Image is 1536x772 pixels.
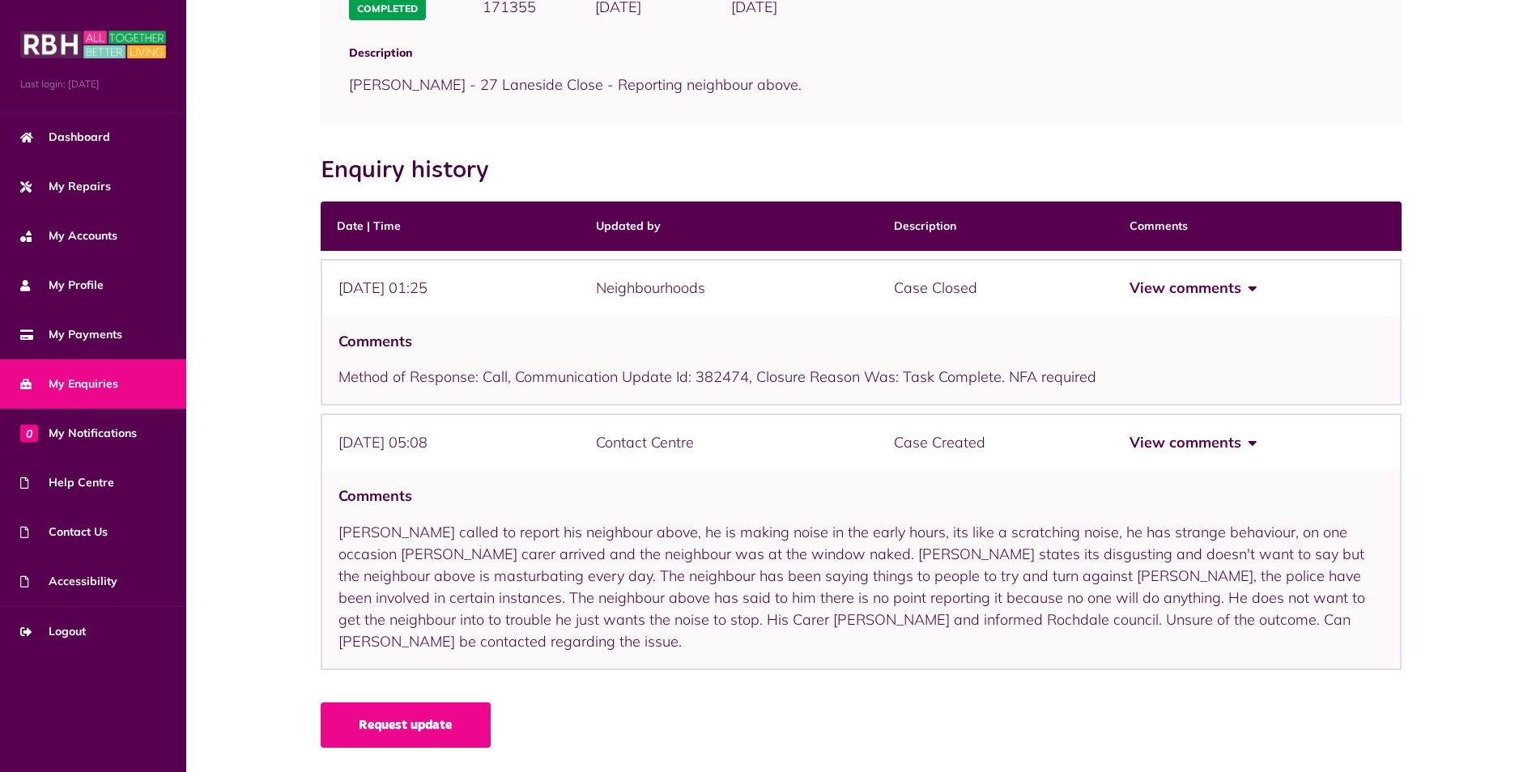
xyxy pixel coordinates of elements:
div: Method of Response: Call, Communication Update Id: 382474, Closure Reason Was: Task Complete. NFA... [321,316,1402,406]
th: Description [878,201,1113,251]
th: Updated by [580,201,878,251]
th: Date | Time [321,201,580,251]
h4: Comments [338,333,1385,350]
div: Neighbourhoods [580,259,878,318]
span: Last login: [DATE] [20,77,166,91]
span: My Accounts [20,227,117,244]
span: My Enquiries [20,375,118,392]
span: 0 [20,424,38,442]
div: Case Closed [878,259,1113,318]
span: Accessibility [20,573,117,590]
div: Contact Centre [580,414,878,473]
div: [DATE] 05:08 [321,414,580,473]
span: Dashboard [20,129,110,146]
button: View comments [1130,431,1255,455]
span: Help Centre [20,474,114,491]
span: My Notifications [20,425,137,442]
span: Contact Us [20,524,108,541]
span: Description [349,45,1374,62]
h2: Enquiry history [321,156,505,185]
span: My Repairs [20,178,111,195]
span: [PERSON_NAME] - 27 Laneside Close - Reporting neighbour above. [349,75,802,94]
span: My Payments [20,326,122,343]
th: Comments [1113,201,1402,251]
img: MyRBH [20,28,166,61]
div: Case Created [878,414,1113,473]
div: [DATE] 01:25 [321,259,580,318]
h4: Comments [338,487,1385,505]
a: Request update [321,702,491,748]
div: [PERSON_NAME] called to report his neighbour above, he is making noise in the early hours, its li... [321,471,1402,670]
span: My Profile [20,277,104,294]
button: View comments [1130,277,1255,300]
span: Logout [20,623,86,640]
